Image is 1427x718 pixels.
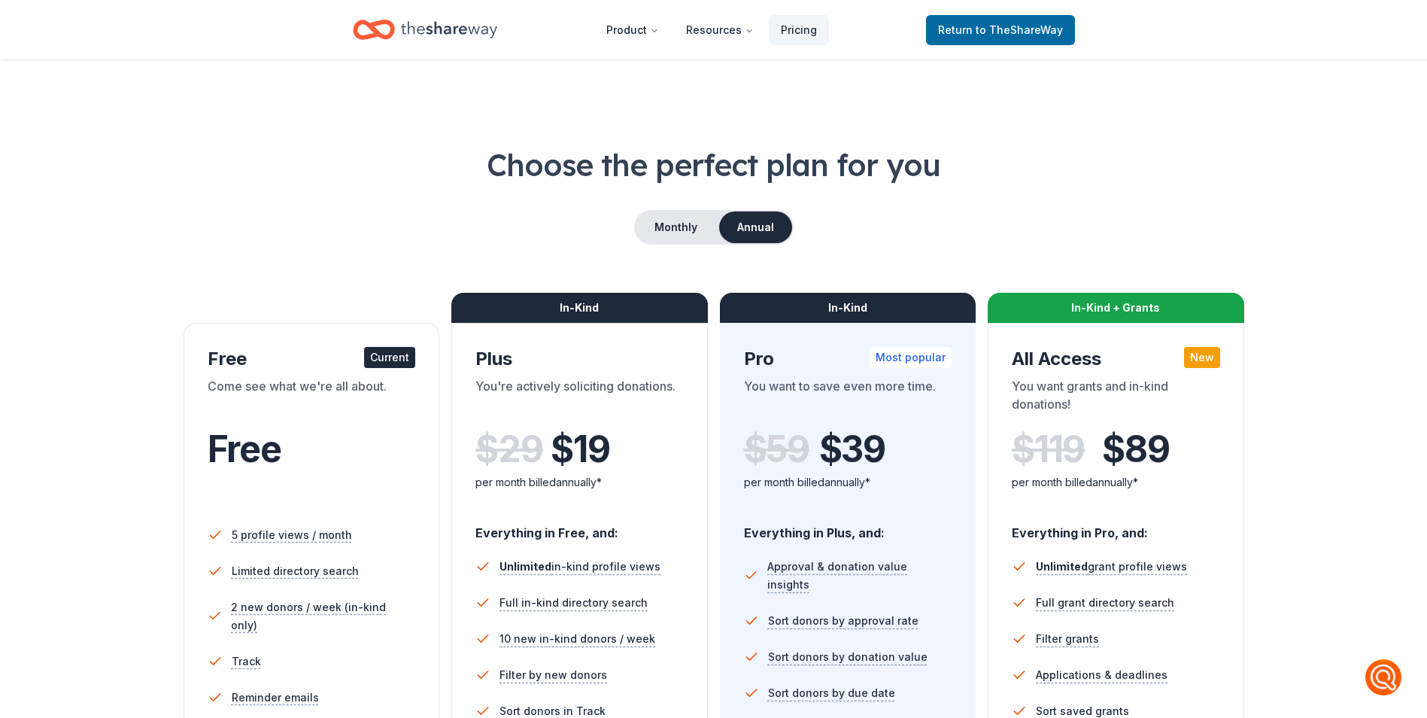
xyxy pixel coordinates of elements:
a: Pricing [769,15,829,45]
div: Free [208,347,416,371]
div: Plus [475,347,684,371]
div: You're actively soliciting donations. [475,377,684,419]
span: Return [938,21,1063,39]
div: Pro [744,347,952,371]
div: per month billed annually* [1012,473,1220,491]
div: In-Kind [451,293,708,323]
button: Product [594,15,671,45]
span: grant profile views [1036,560,1187,573]
div: per month billed annually* [744,473,952,491]
span: 5 profile views / month [232,526,352,544]
div: In-Kind [720,293,976,323]
div: Current [364,347,415,368]
span: Unlimited [499,560,551,573]
span: Unlimited [1036,560,1088,573]
span: $ 19 [551,428,609,470]
span: Track [232,653,261,671]
div: Everything in Pro, and: [1012,511,1220,543]
span: Free [208,427,281,471]
div: Everything in Free, and: [475,511,684,543]
div: per month billed annually* [475,473,684,491]
span: Filter grants [1036,630,1099,648]
a: Home [353,12,497,47]
div: You want grants and in-kind donations! [1012,377,1220,419]
button: Monthly [636,211,716,243]
div: In-Kind + Grants [988,293,1244,323]
div: New [1184,347,1220,368]
span: Sort donors by donation value [768,648,928,666]
div: Come see what we're all about. [208,377,416,419]
span: 2 new donors / week (in-kind only) [231,598,415,634]
span: Limited directory search [232,562,359,580]
span: 10 new in-kind donors / week [499,630,655,648]
span: Full in-kind directory search [499,594,648,612]
span: in-kind profile views [499,560,660,573]
span: Reminder emails [232,689,319,707]
div: Everything in Plus, and: [744,511,952,543]
span: Sort donors by approval rate [768,612,918,630]
span: Filter by new donors [499,666,607,684]
h1: Choose the perfect plan for you [60,144,1367,186]
a: Returnto TheShareWay [926,15,1075,45]
nav: Main [594,12,829,47]
div: You want to save even more time. [744,377,952,419]
span: Full grant directory search [1036,594,1174,612]
div: Most popular [870,347,952,368]
div: All Access [1012,347,1220,371]
span: Sort donors by due date [768,684,895,702]
span: Applications & deadlines [1036,666,1167,684]
button: Annual [719,211,792,243]
span: $ 39 [819,428,885,470]
span: to TheShareWay [976,23,1063,36]
span: $ 89 [1102,428,1169,470]
span: Approval & donation value insights [767,558,952,594]
button: Resources [674,15,766,45]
